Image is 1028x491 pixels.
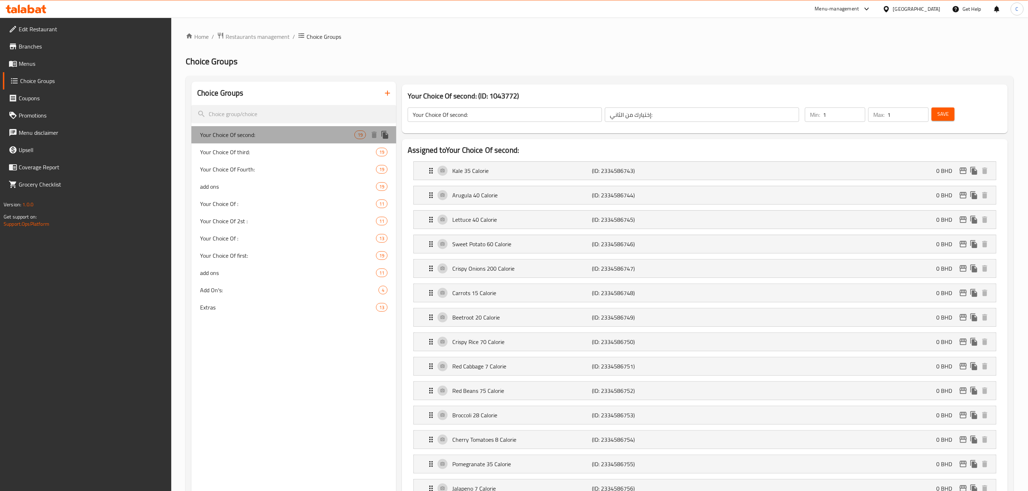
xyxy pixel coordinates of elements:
[979,361,990,372] button: delete
[408,232,1002,256] li: Expand
[979,312,990,323] button: delete
[200,269,376,277] span: add ons
[4,200,21,209] span: Version:
[19,42,166,51] span: Branches
[186,32,1014,41] nav: breadcrumb
[3,90,172,107] a: Coupons
[979,410,990,421] button: delete
[414,382,996,400] div: Expand
[592,386,685,395] p: (ID: 2334586752)
[969,190,979,201] button: duplicate
[376,303,388,312] div: Choices
[191,105,396,123] input: search
[979,336,990,347] button: delete
[191,230,396,247] div: Your Choice Of :13
[369,129,380,140] button: delete
[592,166,685,175] p: (ID: 2334586743)
[958,385,969,396] button: edit
[217,32,290,41] a: Restaurants management
[810,110,820,119] p: Min:
[815,5,859,13] div: Menu-management
[979,459,990,469] button: delete
[3,55,172,72] a: Menus
[376,251,388,260] div: Choices
[19,180,166,189] span: Grocery Checklist
[354,130,366,139] div: Choices
[191,178,396,195] div: add ons19
[380,129,390,140] button: duplicate
[376,165,388,174] div: Choices
[958,263,969,274] button: edit
[452,166,592,175] p: Kale 35 Calorie
[452,460,592,468] p: Pomegranate 35 Calorie
[893,5,941,13] div: [GEOGRAPHIC_DATA]
[452,411,592,419] p: Broccoli 28 Calorie
[212,32,214,41] li: /
[969,385,979,396] button: duplicate
[414,308,996,326] div: Expand
[408,403,1002,427] li: Expand
[979,239,990,249] button: delete
[979,434,990,445] button: delete
[191,264,396,281] div: add ons11
[200,199,376,208] span: Your Choice Of :
[936,338,958,346] p: 0 BHD
[376,183,387,190] span: 19
[414,235,996,253] div: Expand
[969,361,979,372] button: duplicate
[200,303,376,312] span: Extras
[969,312,979,323] button: duplicate
[3,141,172,159] a: Upsell
[200,182,376,191] span: add ons
[376,166,387,173] span: 19
[376,218,387,225] span: 11
[376,201,387,207] span: 11
[969,434,979,445] button: duplicate
[592,460,685,468] p: (ID: 2334586755)
[408,183,1002,207] li: Expand
[200,286,379,294] span: Add On's:
[408,452,1002,476] li: Expand
[958,190,969,201] button: edit
[408,305,1002,330] li: Expand
[200,251,376,260] span: Your Choice Of first:
[3,159,172,176] a: Coverage Report
[969,410,979,421] button: duplicate
[307,32,341,41] span: Choice Groups
[379,287,387,294] span: 4
[958,288,969,298] button: edit
[958,336,969,347] button: edit
[414,431,996,449] div: Expand
[200,165,376,174] span: Your Choice Of Fourth:
[958,410,969,421] button: edit
[3,72,172,90] a: Choice Groups
[936,313,958,322] p: 0 BHD
[979,385,990,396] button: delete
[191,161,396,178] div: Your Choice Of Fourth:19
[1016,5,1019,13] span: C
[408,378,1002,403] li: Expand
[408,145,1002,156] h2: Assigned to Your Choice Of second:
[408,281,1002,305] li: Expand
[592,338,685,346] p: (ID: 2334586750)
[452,191,592,199] p: Arugula 40 Calorie
[936,191,958,199] p: 0 BHD
[937,110,949,119] span: Save
[197,88,243,98] h2: Choice Groups
[19,59,166,68] span: Menus
[452,338,592,346] p: Crispy Rice 70 Calorie
[4,219,49,229] a: Support.OpsPlatform
[452,386,592,395] p: Red Beans 75 Calorie
[979,288,990,298] button: delete
[408,207,1002,232] li: Expand
[191,299,396,316] div: Extras13
[958,312,969,323] button: edit
[592,240,685,248] p: (ID: 2334586746)
[969,214,979,225] button: duplicate
[186,53,237,69] span: Choice Groups
[958,459,969,469] button: edit
[932,107,955,121] button: Save
[969,336,979,347] button: duplicate
[592,313,685,322] p: (ID: 2334586749)
[969,165,979,176] button: duplicate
